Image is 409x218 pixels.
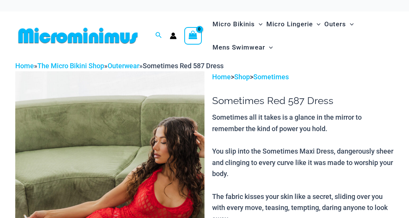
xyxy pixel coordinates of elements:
[37,62,104,70] a: The Micro Bikini Shop
[184,27,202,45] a: View Shopping Cart, empty
[253,73,289,81] a: Sometimes
[155,31,162,40] a: Search icon link
[264,13,322,36] a: Micro LingerieMenu ToggleMenu Toggle
[211,13,264,36] a: Micro BikinisMenu ToggleMenu Toggle
[212,71,394,83] p: > >
[324,14,346,34] span: Outers
[213,38,265,57] span: Mens Swimwear
[15,62,34,70] a: Home
[346,14,354,34] span: Menu Toggle
[15,62,224,70] span: » » »
[255,14,262,34] span: Menu Toggle
[143,62,224,70] span: Sometimes Red 587 Dress
[265,38,273,57] span: Menu Toggle
[266,14,313,34] span: Micro Lingerie
[322,13,356,36] a: OutersMenu ToggleMenu Toggle
[234,73,250,81] a: Shop
[213,14,255,34] span: Micro Bikinis
[212,95,394,107] h1: Sometimes Red 587 Dress
[209,11,394,60] nav: Site Navigation
[15,27,141,44] img: MM SHOP LOGO FLAT
[211,36,275,59] a: Mens SwimwearMenu ToggleMenu Toggle
[313,14,320,34] span: Menu Toggle
[212,73,231,81] a: Home
[108,62,139,70] a: Outerwear
[170,32,177,39] a: Account icon link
